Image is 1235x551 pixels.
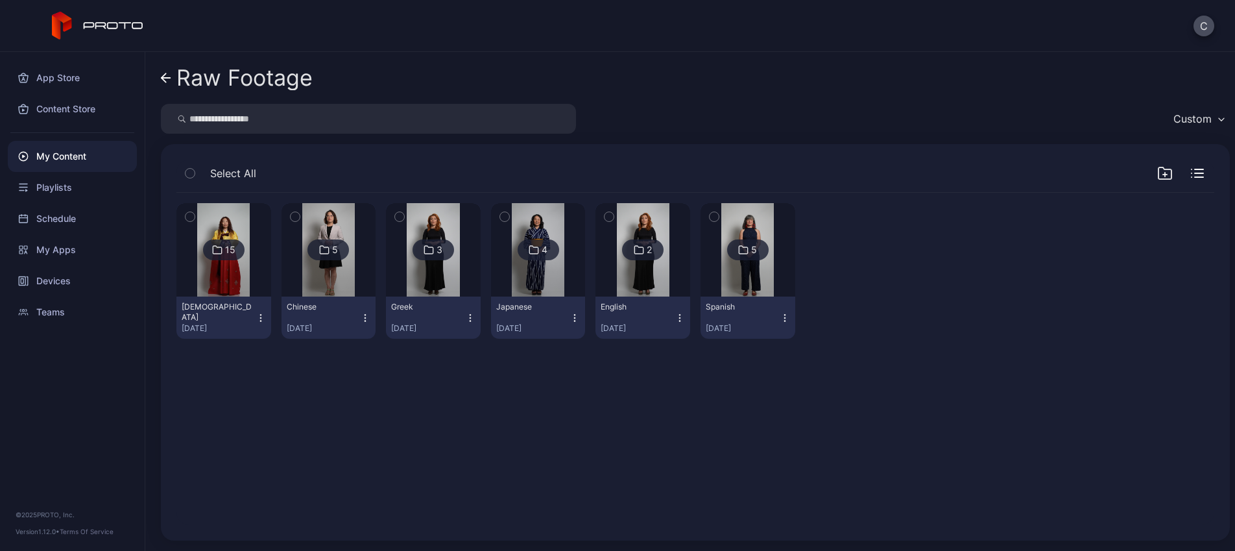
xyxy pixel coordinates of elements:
[282,297,376,339] button: Chinese[DATE]
[16,528,60,535] span: Version 1.12.0 •
[210,165,256,181] span: Select All
[647,244,652,256] div: 2
[542,244,547,256] div: 4
[161,62,313,93] a: Raw Footage
[16,509,129,520] div: © 2025 PROTO, Inc.
[391,302,462,312] div: Greek
[8,234,137,265] a: My Apps
[386,297,481,339] button: Greek[DATE]
[1167,104,1230,134] button: Custom
[8,297,137,328] a: Teams
[8,203,137,234] a: Schedule
[391,323,465,334] div: [DATE]
[8,265,137,297] a: Devices
[182,302,253,323] div: Korean
[8,62,137,93] a: App Store
[287,302,358,312] div: Chinese
[601,302,672,312] div: English
[1173,112,1212,125] div: Custom
[176,66,313,90] div: Raw Footage
[751,244,757,256] div: 5
[706,302,777,312] div: Spanish
[225,244,235,256] div: 15
[601,323,675,334] div: [DATE]
[8,172,137,203] a: Playlists
[491,297,586,339] button: Japanese[DATE]
[176,297,271,339] button: [DEMOGRAPHIC_DATA][DATE]
[701,297,795,339] button: Spanish[DATE]
[1193,16,1214,36] button: C
[595,297,690,339] button: English[DATE]
[706,323,780,334] div: [DATE]
[332,244,338,256] div: 5
[8,93,137,125] a: Content Store
[8,141,137,172] a: My Content
[437,244,442,256] div: 3
[60,528,114,535] a: Terms Of Service
[496,323,570,334] div: [DATE]
[182,323,256,334] div: [DATE]
[287,323,361,334] div: [DATE]
[496,302,568,312] div: Japanese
